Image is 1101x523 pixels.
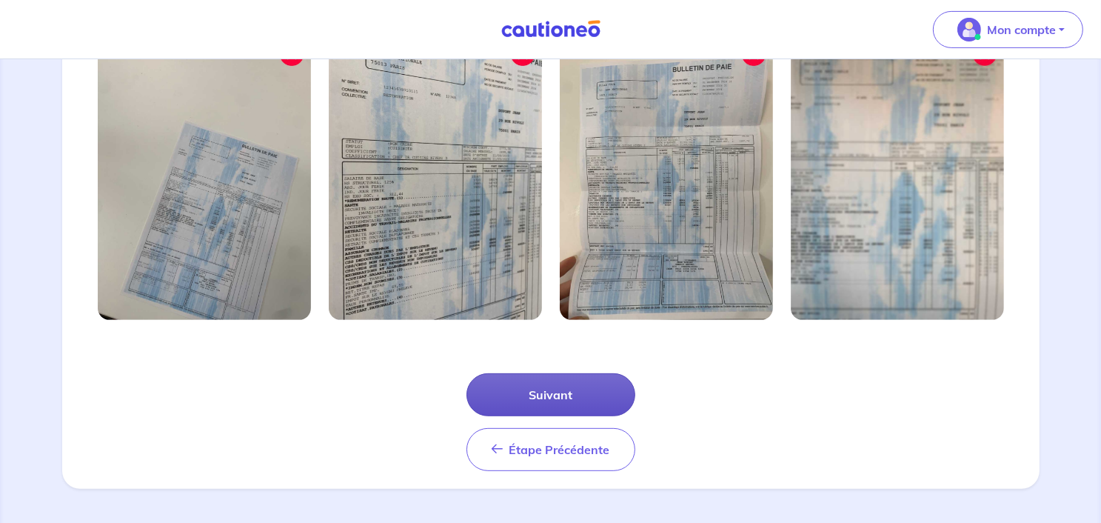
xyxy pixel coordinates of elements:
img: Image mal cadrée 4 [791,36,1004,320]
p: Mon compte [987,21,1056,39]
img: Image mal cadrée 2 [329,36,542,320]
span: Étape Précédente [509,442,610,457]
img: Cautioneo [495,20,606,39]
button: Étape Précédente [466,428,635,471]
img: Image mal cadrée 1 [98,36,311,320]
button: Suivant [466,373,635,416]
button: illu_account_valid_menu.svgMon compte [933,11,1083,48]
img: Image mal cadrée 3 [560,36,773,320]
img: illu_account_valid_menu.svg [957,18,981,41]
